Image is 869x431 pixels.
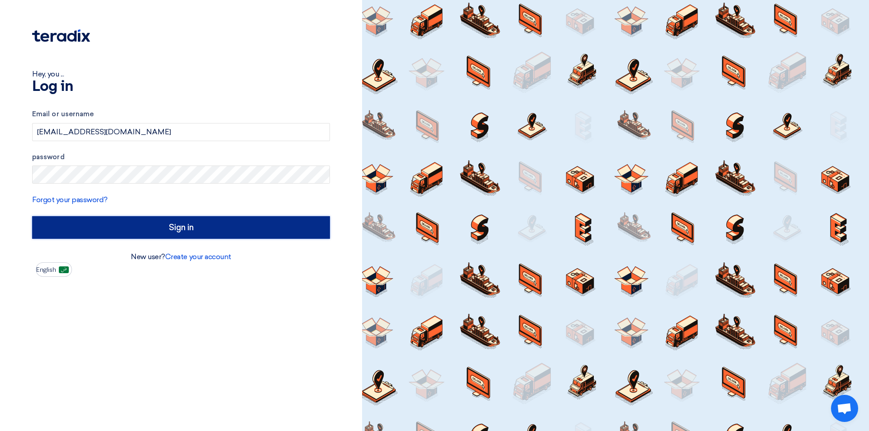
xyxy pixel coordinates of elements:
[32,195,108,204] a: Forgot your password?
[32,80,73,94] font: Log in
[59,266,69,273] img: ar-AR.png
[36,266,56,274] font: English
[36,262,72,277] button: English
[32,123,330,141] input: Enter your business email or username
[831,395,858,422] a: Open chat
[32,29,90,42] img: Teradix logo
[32,110,94,118] font: Email or username
[32,153,65,161] font: password
[32,70,64,78] font: Hey, you ...
[32,216,330,239] input: Sign in
[165,252,231,261] a: Create your account
[131,252,165,261] font: New user?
